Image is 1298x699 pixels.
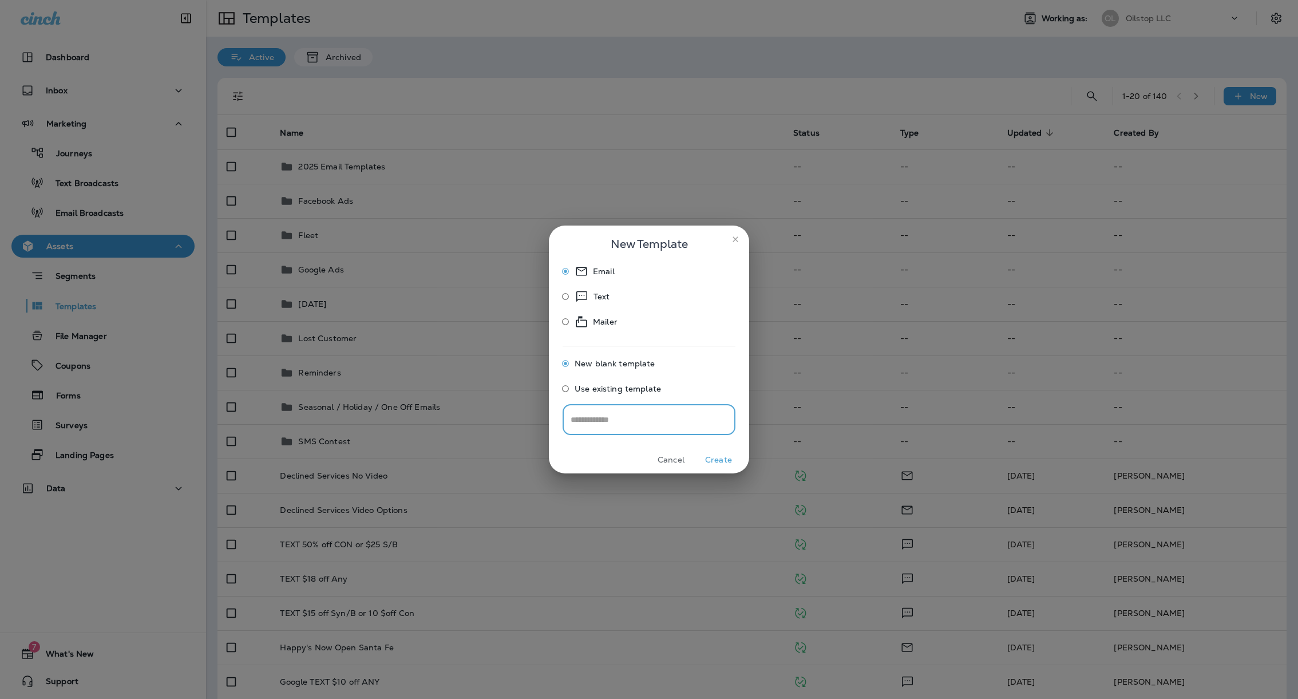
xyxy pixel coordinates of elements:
p: Email [593,264,615,278]
button: Create [697,451,740,469]
button: close [726,230,745,248]
span: New blank template [575,359,655,368]
p: Text [593,290,610,303]
span: Use existing template [575,384,661,393]
span: New Template [611,235,688,253]
button: Cancel [650,451,692,469]
p: Mailer [593,315,618,329]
